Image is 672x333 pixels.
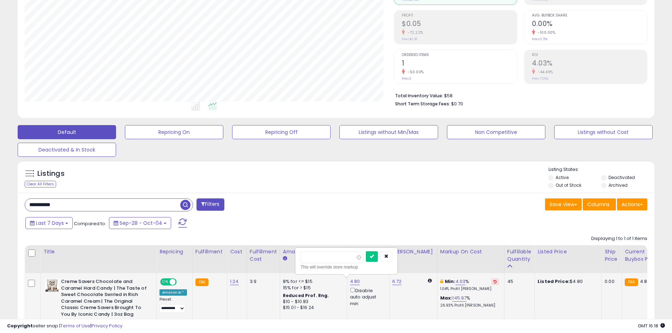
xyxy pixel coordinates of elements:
h2: $0.05 [402,20,517,29]
span: $0.70 [451,100,463,107]
small: Amazon Fees. [283,255,287,262]
button: Sep-28 - Oct-04 [109,217,171,229]
button: Repricing On [125,125,223,139]
h2: 4.03% [532,59,647,69]
span: ON [161,279,170,285]
b: Creme Savers Chocolate and Caramel Hard Candy | The Taste of Sweet Chocolate Swirled in Rich Cara... [61,278,147,319]
p: 1.04% Profit [PERSON_NAME] [440,286,499,291]
a: 4.03 [455,278,466,285]
label: Out of Stock [556,182,581,188]
span: OFF [176,279,187,285]
small: -100.00% [535,30,555,35]
div: Markup on Cost [440,248,501,255]
div: Disable auto adjust min [350,286,384,307]
button: Deactivated & In Stock [18,143,116,157]
div: Fulfillable Quantity [507,248,532,263]
b: Listed Price: [538,278,570,285]
span: ROI [532,53,647,57]
label: Deactivated [609,174,635,180]
div: $15.01 - $16.24 [283,305,341,311]
button: Non Competitive [447,125,545,139]
div: Current Buybox Price [625,248,661,263]
small: Prev: 0.71% [532,37,547,41]
button: Actions [617,198,647,210]
small: Prev: 2 [402,76,411,81]
button: Save View [545,198,582,210]
button: Listings without Min/Max [339,125,438,139]
div: % [440,278,499,291]
span: Sep-28 - Oct-04 [120,220,162,227]
span: 4.8 [640,278,647,285]
div: Title [43,248,153,255]
h5: Listings [37,169,65,179]
div: Fulfillment Cost [250,248,277,263]
h2: 1 [402,59,517,69]
small: Prev: 7.26% [532,76,548,81]
a: 4.80 [350,278,360,285]
p: Listing States: [549,166,654,173]
h2: 0.00% [532,20,647,29]
b: Reduced Prof. Rng. [283,292,329,298]
div: 0.00 [605,278,616,285]
button: Listings without Cost [554,125,653,139]
a: 145.97 [452,295,466,302]
div: 8% for <= $15 [283,278,341,285]
div: $10 - $10.83 [283,299,341,305]
button: Last 7 Days [25,217,73,229]
b: Min: [445,278,455,285]
strong: Copyright [7,322,33,329]
img: 518tKFk8RXL._SL40_.jpg [45,278,59,292]
div: Clear All Filters [25,181,56,187]
div: Preset: [159,297,187,313]
span: Ordered Items [402,53,517,57]
span: Profit [402,14,517,18]
span: Last 7 Days [36,220,64,227]
div: [PERSON_NAME] [392,248,434,255]
th: The percentage added to the cost of goods (COGS) that forms the calculator for Min & Max prices. [437,245,504,273]
span: Columns [587,201,610,208]
div: Amazon Fees [283,248,344,255]
b: Short Term Storage Fees: [395,101,450,107]
span: Avg. Buybox Share [532,14,647,18]
p: 26.93% Profit [PERSON_NAME] [440,303,499,308]
div: seller snap | | [7,323,122,329]
a: Terms of Use [60,322,90,329]
a: 1.24 [230,278,239,285]
div: $4.80 [538,278,596,285]
button: Repricing Off [232,125,331,139]
small: -50.00% [405,69,424,75]
div: 15% for > $15 [283,285,341,291]
small: FBA [195,278,208,286]
span: 2025-10-12 16:18 GMT [638,322,665,329]
div: 45 [507,278,529,285]
small: Prev: $0.18 [402,37,417,41]
div: Listed Price [538,248,599,255]
div: Amazon AI * [159,289,187,296]
span: Compared to: [74,220,106,227]
div: Fulfillment [195,248,224,255]
div: Repricing [159,248,189,255]
div: This will override store markup [301,264,392,271]
div: Displaying 1 to 1 of 1 items [591,235,647,242]
small: -44.49% [535,69,553,75]
a: 6.72 [392,278,402,285]
button: Default [18,125,116,139]
div: Ship Price [605,248,619,263]
button: Columns [583,198,616,210]
div: Cost [230,248,244,255]
li: $58 [395,91,642,99]
b: Max: [440,295,453,301]
a: Privacy Policy [91,322,122,329]
div: 3.9 [250,278,274,285]
small: FBA [625,278,638,286]
label: Active [556,174,569,180]
button: Filters [196,198,224,211]
div: % [440,295,499,308]
label: Archived [609,182,628,188]
small: -72.22% [405,30,423,35]
b: Total Inventory Value: [395,93,443,99]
